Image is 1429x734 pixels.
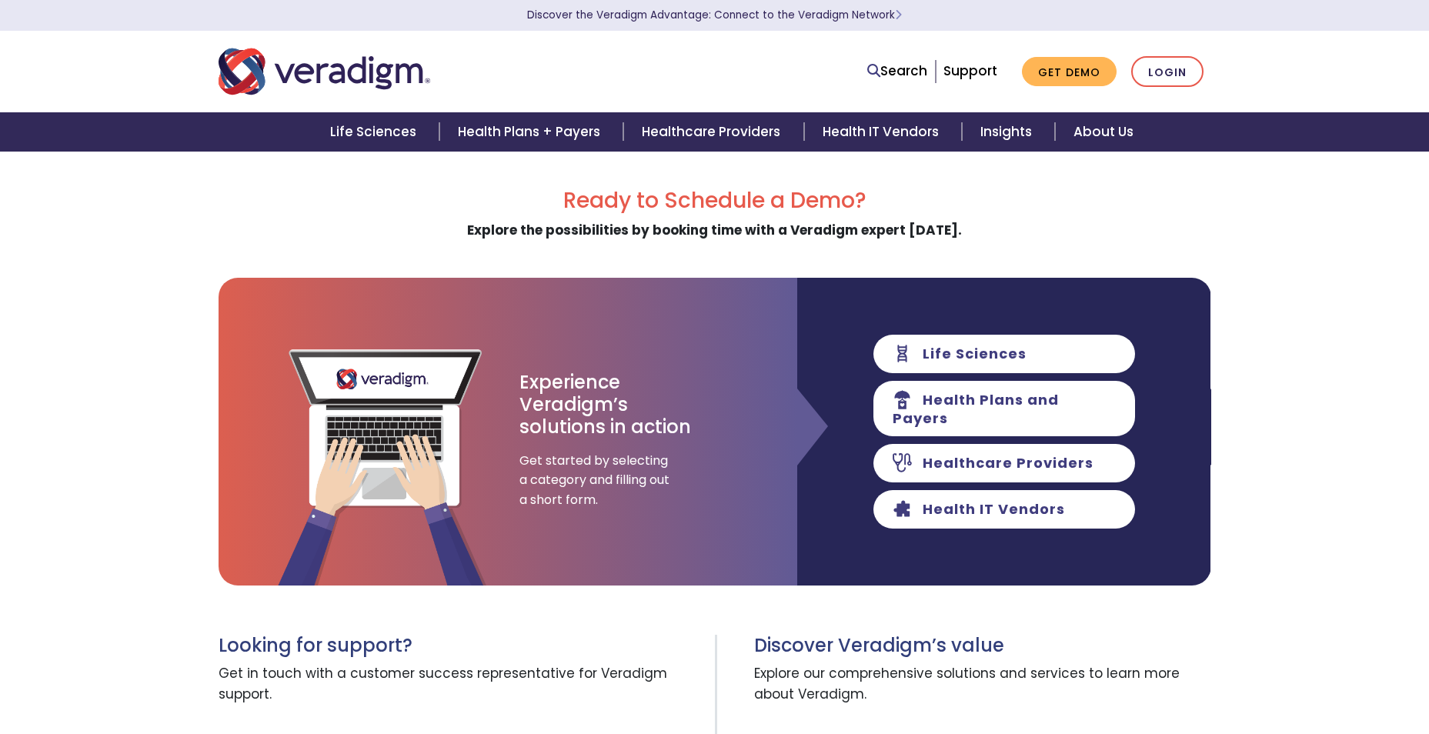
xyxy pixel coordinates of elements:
[623,112,803,152] a: Healthcare Providers
[1055,112,1152,152] a: About Us
[1022,57,1117,87] a: Get Demo
[895,8,902,22] span: Learn More
[467,221,962,239] strong: Explore the possibilities by booking time with a Veradigm expert [DATE].
[519,451,673,510] span: Get started by selecting a category and filling out a short form.
[962,112,1055,152] a: Insights
[1131,56,1204,88] a: Login
[219,635,703,657] h3: Looking for support?
[312,112,439,152] a: Life Sciences
[943,62,997,80] a: Support
[219,46,430,97] img: Veradigm logo
[439,112,623,152] a: Health Plans + Payers
[754,657,1211,712] span: Explore our comprehensive solutions and services to learn more about Veradigm.
[527,8,902,22] a: Discover the Veradigm Advantage: Connect to the Veradigm NetworkLearn More
[219,657,703,712] span: Get in touch with a customer success representative for Veradigm support.
[867,61,927,82] a: Search
[804,112,962,152] a: Health IT Vendors
[754,635,1211,657] h3: Discover Veradigm’s value
[519,372,693,438] h3: Experience Veradigm’s solutions in action
[219,188,1211,214] h2: Ready to Schedule a Demo?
